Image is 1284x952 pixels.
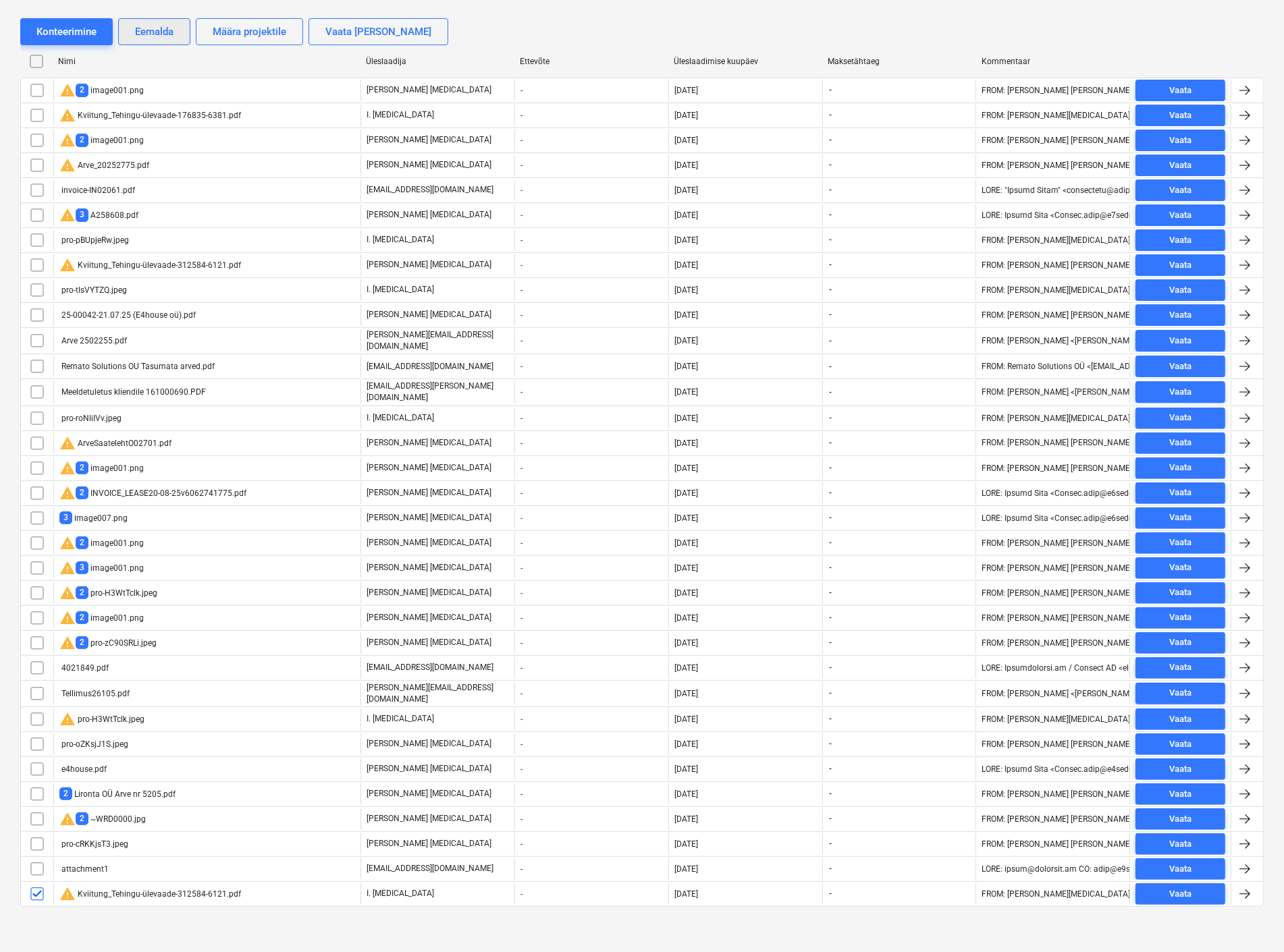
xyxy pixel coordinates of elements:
[1169,635,1192,650] div: Vaata
[1169,737,1192,752] div: Vaata
[1135,557,1225,579] button: Vaata
[514,329,668,352] div: -
[1135,130,1225,151] button: Vaata
[1169,837,1192,852] div: Vaata
[59,535,144,551] div: image001.png
[59,207,138,223] div: A258608.pdf
[1135,883,1225,905] button: Vaata
[59,511,72,524] span: 3
[1169,510,1192,526] div: Vaata
[514,733,668,755] div: -
[1135,808,1225,830] button: Vaata
[674,235,698,245] div: [DATE]
[1135,356,1225,377] button: Vaata
[1135,683,1225,704] button: Vaata
[367,462,491,474] p: [PERSON_NAME] [MEDICAL_DATA]
[59,886,241,902] div: Kviitung_Tehingu-ülevaade-312584-6121.pdf
[674,789,698,799] div: [DATE]
[828,184,834,196] span: -
[828,84,834,96] span: -
[828,612,834,623] span: -
[59,207,76,223] span: warning
[674,260,698,270] div: [DATE]
[674,839,698,849] div: [DATE]
[1135,733,1225,755] button: Vaata
[76,461,88,474] span: 2
[367,329,509,352] p: [PERSON_NAME][EMAIL_ADDRESS][DOMAIN_NAME]
[1135,304,1225,326] button: Vaata
[514,582,668,604] div: -
[1169,862,1192,877] div: Vaata
[1135,330,1225,352] button: Vaata
[674,439,698,448] div: [DATE]
[674,563,698,573] div: [DATE]
[514,179,668,201] div: -
[59,610,144,626] div: image001.png
[59,764,107,774] div: e4house.pdf
[59,739,128,749] div: pro-oZKsjJ1S.jpeg
[674,336,698,345] div: [DATE]
[514,708,668,730] div: -
[514,833,668,855] div: -
[514,408,668,429] div: -
[76,611,88,624] span: 2
[674,764,698,774] div: [DATE]
[59,635,76,651] span: warning
[76,561,88,574] span: 3
[367,637,491,648] p: [PERSON_NAME] [MEDICAL_DATA]
[828,587,834,598] span: -
[828,159,834,171] span: -
[1169,258,1192,273] div: Vaata
[367,838,491,849] p: [PERSON_NAME] [MEDICAL_DATA]
[1169,308,1192,323] div: Vaata
[59,362,215,371] div: Remato Solutions OU Tasumata arved.pdf
[367,612,491,623] p: [PERSON_NAME] [MEDICAL_DATA]
[59,886,76,902] span: warning
[59,610,76,626] span: warning
[367,109,434,121] p: I. [MEDICAL_DATA]
[367,84,491,96] p: [PERSON_NAME] [MEDICAL_DATA]
[514,883,668,905] div: -
[367,381,509,403] p: [EMAIL_ADDRESS][PERSON_NAME][DOMAIN_NAME]
[514,557,668,579] div: -
[1135,632,1225,654] button: Vaata
[828,838,834,849] span: -
[59,235,129,245] div: pro-pBUpjeRw.jpeg
[59,585,157,601] div: pro-H3WtTclk.jpeg
[828,863,834,874] span: -
[76,486,88,499] span: 2
[674,136,698,145] div: [DATE]
[674,715,698,724] div: [DATE]
[674,57,817,66] div: Üleslaadimise kuupäev
[828,788,834,800] span: -
[674,889,698,899] div: [DATE]
[59,157,76,173] span: warning
[514,356,668,377] div: -
[1135,758,1225,780] button: Vaata
[674,387,698,397] div: [DATE]
[828,387,834,398] span: -
[514,279,668,301] div: -
[674,111,698,120] div: [DATE]
[828,888,834,899] span: -
[59,82,76,99] span: warning
[514,304,668,326] div: -
[1169,133,1192,148] div: Vaata
[514,155,668,176] div: -
[514,607,668,629] div: -
[1169,108,1192,123] div: Vaata
[514,204,668,226] div: -
[213,23,286,40] div: Määra projektile
[59,82,144,99] div: image001.png
[1135,105,1225,126] button: Vaata
[828,763,834,775] span: -
[196,18,303,45] button: Määra projektile
[828,134,834,146] span: -
[674,86,698,95] div: [DATE]
[1169,435,1192,451] div: Vaata
[1135,408,1225,429] button: Vaata
[1135,783,1225,805] button: Vaata
[59,560,76,576] span: warning
[1169,560,1192,576] div: Vaata
[514,682,668,705] div: -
